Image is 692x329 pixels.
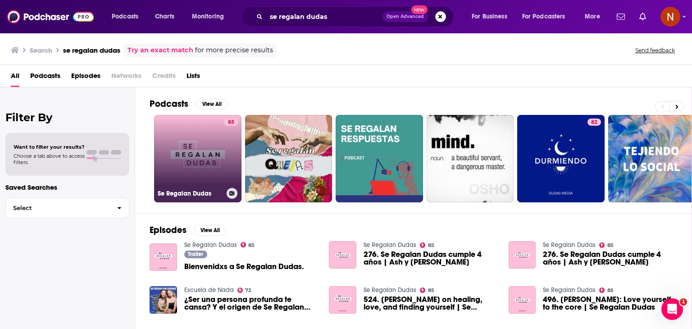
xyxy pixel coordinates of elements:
a: 85 [420,288,434,293]
span: Charts [155,10,174,23]
a: 85 [599,242,614,248]
p: Saved Searches [5,183,129,192]
a: 82 [517,115,605,202]
span: More [585,10,600,23]
span: Open Advanced [387,14,424,19]
span: 85 [248,243,255,247]
span: Trailer [188,251,203,257]
span: For Podcasters [522,10,565,23]
img: Podchaser - Follow, Share and Rate Podcasts [7,8,94,25]
a: PodcastsView All [150,98,228,110]
button: Open AdvancedNew [382,11,428,22]
button: open menu [105,9,150,24]
a: 72 [237,288,251,293]
a: 85 [420,242,434,248]
span: Networks [111,69,141,87]
a: 85 [241,242,255,247]
span: 524. [PERSON_NAME] on healing, love, and finding yourself | Se Regalan Dudas [364,296,498,311]
a: Lists [187,69,200,87]
span: Select [6,205,110,211]
a: Show notifications dropdown [613,9,628,24]
span: For Business [472,10,507,23]
a: Se Regalan Dudas [543,286,596,294]
span: Credits [152,69,176,87]
button: Send feedback [633,46,678,54]
h2: Filter By [5,111,129,124]
span: 496. [PERSON_NAME]: Love yourself to the core | Se Regalan Dudas [543,296,677,311]
h3: se regalan dudas [63,46,120,55]
img: Bienvenidxs a Se Regalan Dudas. [150,243,177,271]
a: 85Se Regalan Dudas [154,115,241,202]
span: 276. Se Regalan Dudas cumple 4 años | Ash y [PERSON_NAME] [364,251,498,266]
button: View All [194,225,226,236]
a: 276. Se Regalan Dudas cumple 4 años | Ash y Lety [364,251,498,266]
a: Podcasts [30,69,60,87]
h3: Search [30,46,52,55]
h2: Episodes [150,224,187,236]
a: Bienvenidxs a Se Regalan Dudas. [184,263,304,270]
a: 85 [224,119,238,126]
span: 85 [607,288,614,292]
span: 85 [607,243,614,247]
a: 85 [599,288,614,293]
img: 276. Se Regalan Dudas cumple 4 años | Ash y Lety [509,241,536,269]
span: for more precise results [195,45,273,55]
a: Escuela de Nada [184,286,234,294]
img: ¿Ser una persona profunda te cansa? Y el origen de Se Regalan Dudas Ft. Se Regalan Dudas [150,286,177,314]
span: 85 [228,118,234,127]
img: User Profile [660,7,680,27]
span: Logged in as AdelNBM [660,7,680,27]
iframe: Intercom live chat [661,298,683,320]
a: Se Regalan Dudas [364,241,416,249]
span: Want to filter your results? [14,144,85,150]
a: Se Regalan Dudas [543,241,596,249]
span: 72 [245,288,251,292]
span: Choose a tab above to access filters. [14,153,85,165]
a: 524. Jessie Reyez on healing, love, and finding yourself | Se Regalan Dudas [364,296,498,311]
span: 85 [428,288,434,292]
span: 1 [680,298,687,306]
a: Charts [149,9,180,24]
span: Monitoring [192,10,224,23]
a: Se Regalan Dudas [184,241,237,249]
a: EpisodesView All [150,224,226,236]
a: Se Regalan Dudas [364,286,416,294]
button: open menu [186,9,236,24]
span: Podcasts [112,10,138,23]
a: 276. Se Regalan Dudas cumple 4 años | Ash y Lety [329,241,356,269]
h2: Podcasts [150,98,188,110]
a: Episodes [71,69,100,87]
a: All [11,69,19,87]
input: Search podcasts, credits, & more... [266,9,382,24]
h3: Se Regalan Dudas [158,190,223,197]
button: View All [196,99,228,110]
a: 276. Se Regalan Dudas cumple 4 años | Ash y Lety [543,251,677,266]
button: open menu [516,9,578,24]
span: 85 [428,243,434,247]
div: Search podcasts, credits, & more... [250,6,462,27]
img: 496. Camila Cabello: Love yourself to the core | Se Regalan Dudas [509,286,536,314]
button: open menu [465,9,519,24]
a: ¿Ser una persona profunda te cansa? Y el origen de Se Regalan Dudas Ft. Se Regalan Dudas [184,296,319,311]
button: Select [5,198,129,218]
a: 496. Camila Cabello: Love yourself to the core | Se Regalan Dudas [543,296,677,311]
span: New [411,5,428,14]
span: 276. Se Regalan Dudas cumple 4 años | Ash y [PERSON_NAME] [543,251,677,266]
img: 524. Jessie Reyez on healing, love, and finding yourself | Se Regalan Dudas [329,286,356,314]
span: 82 [591,118,597,127]
a: Try an exact match [127,45,193,55]
a: 82 [587,119,601,126]
button: Show profile menu [660,7,680,27]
